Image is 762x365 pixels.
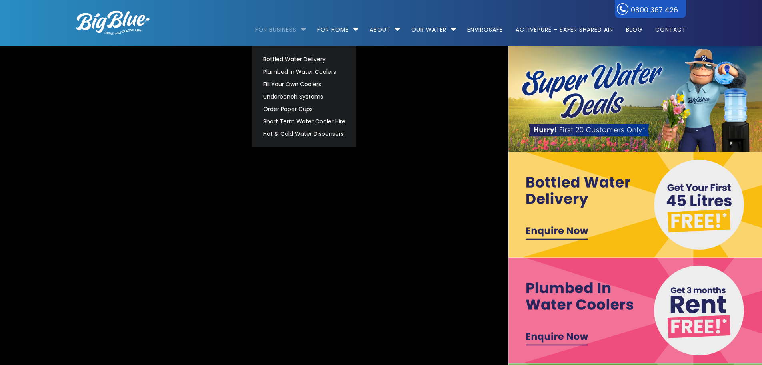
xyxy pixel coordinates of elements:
[260,91,349,103] a: Underbench Systems
[260,103,349,115] a: Order Paper Cups
[260,53,349,66] a: Bottled Water Delivery
[260,66,349,78] a: Plumbed in Water Coolers
[260,115,349,128] a: Short Term Water Cooler Hire
[260,128,349,140] a: Hot & Cold Water Dispensers
[260,78,349,91] a: Fill Your Own Coolers
[76,11,150,35] img: logo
